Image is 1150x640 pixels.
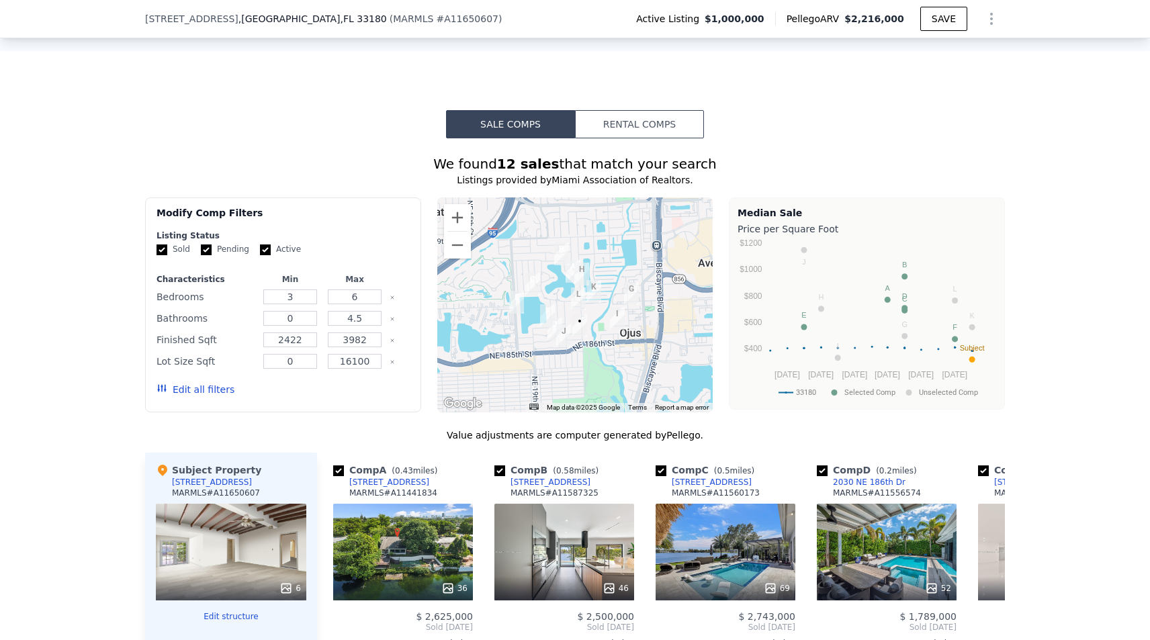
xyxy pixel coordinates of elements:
span: $ 1,789,000 [899,611,957,622]
div: Max [325,274,384,285]
div: Listings provided by Miami Association of Realtors . [145,173,1005,187]
input: Pending [201,244,212,255]
span: $ 2,743,000 [738,611,795,622]
text: $600 [744,318,762,327]
text: D [902,292,908,300]
div: 2030 NE 186th Dr [547,318,562,340]
a: Report a map error [655,404,709,411]
text: H [818,293,824,301]
div: 2520 NE 191st St [624,282,639,305]
button: Rental Comps [575,110,704,138]
div: 2030 NE 186th Dr [833,477,905,488]
div: Finished Sqft [157,330,255,349]
a: Open this area in Google Maps (opens a new window) [441,395,485,412]
div: Comp C [656,463,760,477]
label: Pending [201,244,249,255]
span: ( miles) [709,466,760,475]
div: [STREET_ADDRESS] [349,477,429,488]
div: 19001 NE 18th Ave [509,291,524,314]
div: Comp B [494,463,604,477]
div: 2180 NE 190th Ter [571,287,586,310]
button: Edit all filters [157,383,234,396]
span: Sold [DATE] [817,622,957,633]
div: [STREET_ADDRESS] [172,477,252,488]
div: ( ) [390,12,502,26]
text: 33180 [796,388,816,397]
text: L [953,285,957,293]
div: Price per Square Foot [738,220,996,238]
span: MARMLS [393,13,433,24]
div: Value adjustments are computer generated by Pellego . [145,428,1005,442]
span: ( miles) [547,466,604,475]
div: MARMLS # A11587325 [511,488,599,498]
div: 18590 NE 21st Ave [556,324,571,347]
span: Sold [DATE] [656,622,795,633]
div: We found that match your search [145,154,1005,173]
strong: 12 sales [497,156,560,172]
text: [DATE] [942,370,967,379]
span: [STREET_ADDRESS] [145,12,238,26]
span: 0.58 [556,466,574,475]
text: I [837,342,839,350]
button: Keyboard shortcuts [529,404,539,410]
button: Clear [390,316,395,322]
svg: A chart. [738,238,996,406]
button: Clear [390,359,395,365]
label: Active [260,244,301,255]
div: 19390 NE 22nd Rd [566,260,580,283]
div: Comp D [817,463,922,477]
span: 0.2 [879,466,892,475]
text: K [969,312,975,320]
div: Bathrooms [157,309,255,328]
div: Subject Property [156,463,261,477]
div: Characteristics [157,274,255,285]
text: G [901,320,908,328]
a: [STREET_ADDRESS] [656,477,752,488]
text: [DATE] [775,370,800,379]
text: Subject [960,344,985,352]
div: 52 [925,582,951,595]
div: 1910 NE 193rd St [525,273,540,295]
div: 19600 NE 22nd Rd [554,242,569,265]
a: Terms (opens in new tab) [628,404,647,411]
text: B [902,261,907,269]
text: [DATE] [875,370,900,379]
div: 36 [441,582,468,595]
span: 0.43 [395,466,413,475]
span: Active Listing [636,12,705,26]
span: ( miles) [871,466,922,475]
div: Comp A [333,463,443,477]
span: # A11650607 [436,13,498,24]
div: MARMLS # A11523662 [994,488,1082,498]
span: , FL 33180 [340,13,386,24]
span: $1,000,000 [705,12,764,26]
div: MARMLS # A11560173 [672,488,760,498]
div: [STREET_ADDRESS] [511,477,590,488]
button: Sale Comps [446,110,575,138]
div: MARMLS # A11441834 [349,488,437,498]
div: MARMLS # A11650607 [172,488,260,498]
div: 1961 NE 188th St [540,304,555,327]
button: SAVE [920,7,967,31]
div: Bedrooms [157,287,255,306]
div: Modify Comp Filters [157,206,410,230]
div: 19321 NE 22nd Ave [574,263,589,285]
text: J [802,258,806,266]
a: [STREET_ADDRESS] [494,477,590,488]
text: Unselected Comp [919,388,978,397]
text: [DATE] [808,370,834,379]
span: Sold [DATE] [494,622,634,633]
span: ( miles) [386,466,443,475]
text: $800 [744,291,762,301]
text: [DATE] [908,370,934,379]
text: $1200 [740,238,762,248]
div: Comp E [978,463,1087,477]
text: [DATE] [842,370,867,379]
text: $1000 [740,265,762,274]
a: [STREET_ADDRESS] [333,477,429,488]
div: 2430 NE 188th St [610,307,625,330]
text: E [801,311,806,319]
div: 2271 NE 191st St [586,280,601,303]
text: Selected Comp [844,388,895,397]
text: A [885,284,891,292]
